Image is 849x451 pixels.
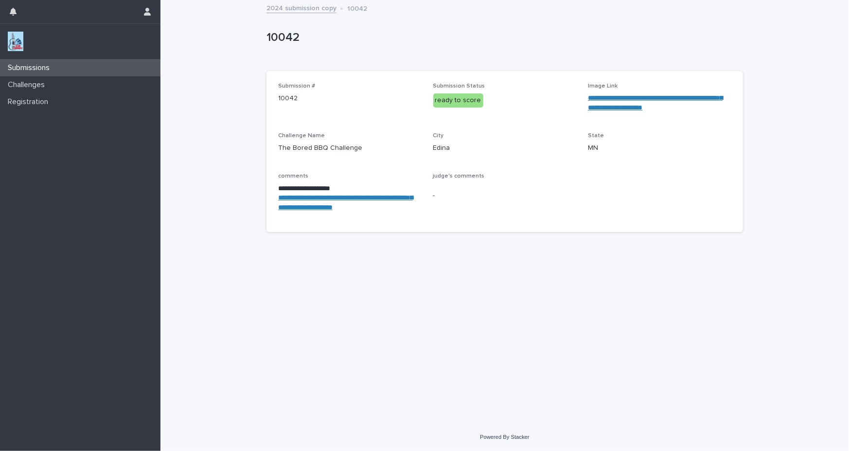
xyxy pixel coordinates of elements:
[278,173,308,179] span: comments
[347,2,367,13] p: 10042
[278,133,325,139] span: Challenge Name
[4,63,57,72] p: Submissions
[480,434,529,440] a: Powered By Stacker
[266,31,739,45] p: 10042
[8,32,23,51] img: jxsLJbdS1eYBI7rVAS4p
[433,191,577,201] p: -
[433,133,444,139] span: City
[4,80,53,90] p: Challenges
[278,93,422,104] p: 10042
[4,97,56,107] p: Registration
[433,173,485,179] span: judge's comments
[433,93,483,108] div: ready to score
[433,83,485,89] span: Submission Status
[588,83,618,89] span: Image Link
[278,143,422,153] p: The Bored BBQ Challenge
[588,133,604,139] span: State
[266,2,336,13] a: 2024 submission copy
[278,83,315,89] span: Submission #
[433,143,577,153] p: Edina
[588,143,731,153] p: MN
